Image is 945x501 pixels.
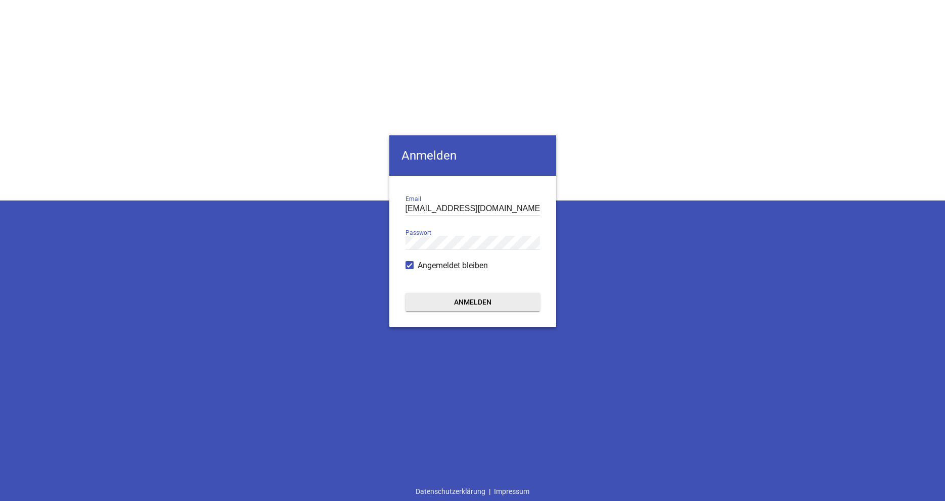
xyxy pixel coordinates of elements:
button: Anmelden [406,293,540,311]
h4: Anmelden [389,135,556,176]
a: Datenschutzerklärung [412,482,489,501]
div: | [412,482,533,501]
a: Impressum [490,482,533,501]
span: Angemeldet bleiben [418,260,488,272]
